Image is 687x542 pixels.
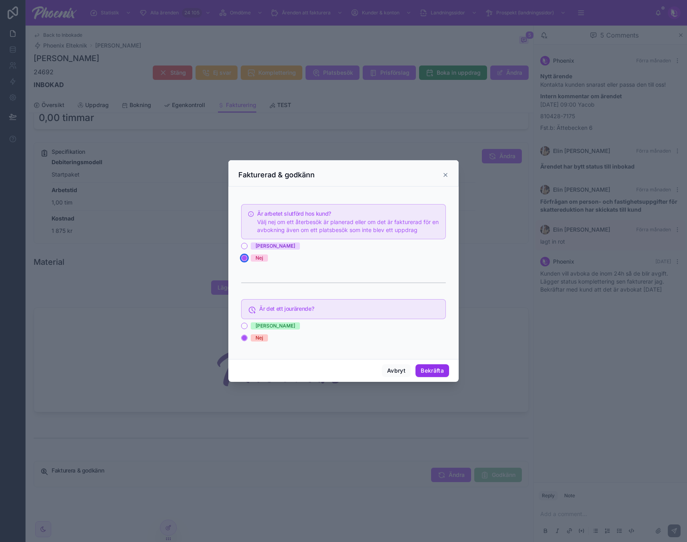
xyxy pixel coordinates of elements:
[257,211,439,216] h5: Är arbetet slutförd hos kund?
[256,242,295,250] div: [PERSON_NAME]
[256,322,295,330] div: [PERSON_NAME]
[256,334,263,341] div: Nej
[259,306,439,312] h5: Är det ett jourärende?
[415,364,449,377] button: Bekräfta
[382,364,411,377] button: Avbryt
[238,170,315,180] h3: Fakturerad & godkänn
[256,254,263,262] div: Nej
[257,218,439,233] span: Välj nej om ett återbesök är planerad eller om det är fakturerad för en avbokning även om ett pla...
[257,218,439,234] div: Välj nej om ett återbesök är planerad eller om det är fakturerad för en avbokning även om ett pla...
